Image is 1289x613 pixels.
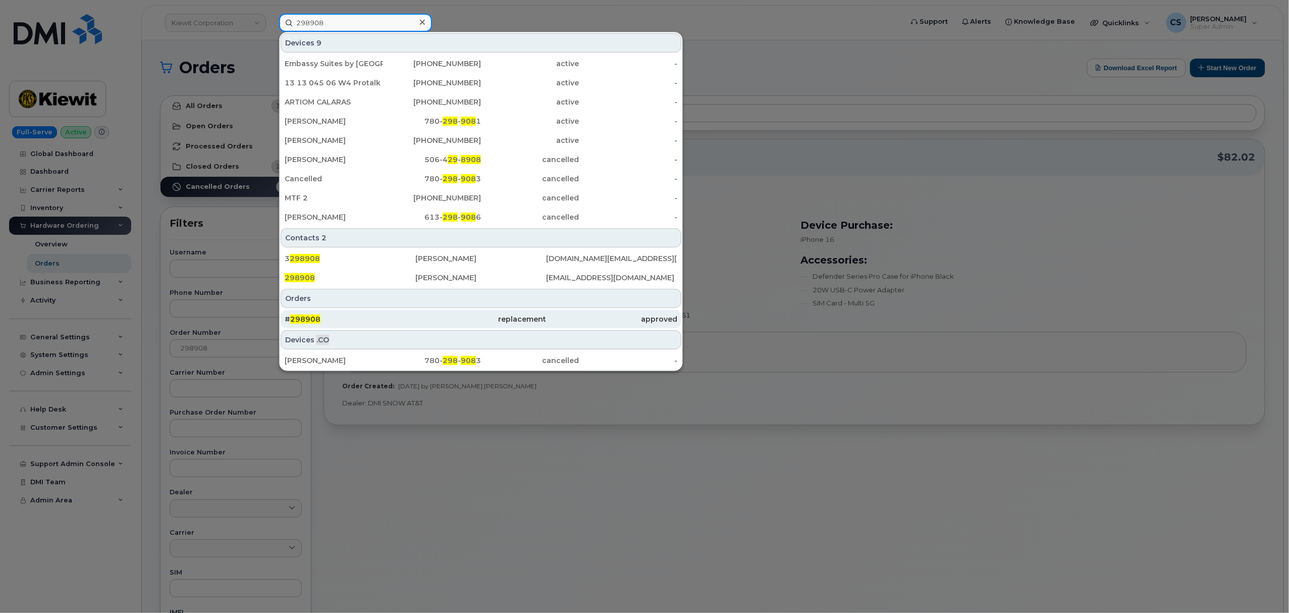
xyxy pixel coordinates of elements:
div: - [579,174,678,184]
div: - [579,116,678,126]
div: active [481,78,579,88]
span: 298 [443,356,458,365]
div: approved [547,314,677,324]
span: 908 [461,174,476,183]
a: [PERSON_NAME]506-429-8908cancelled- [281,150,681,169]
span: 298908 [285,273,315,282]
iframe: Messenger Launcher [1245,569,1281,605]
div: 780- - 1 [383,116,481,126]
div: [PERSON_NAME] [285,212,383,222]
div: active [481,97,579,107]
a: ARTIOM CALARAS[PHONE_NUMBER]active- [281,93,681,111]
span: 298 [443,213,458,222]
a: 3298908[PERSON_NAME][DOMAIN_NAME][EMAIL_ADDRESS][PERSON_NAME][DOMAIN_NAME] [281,249,681,268]
div: [DOMAIN_NAME][EMAIL_ADDRESS][PERSON_NAME][DOMAIN_NAME] [547,253,677,264]
div: [PHONE_NUMBER] [383,135,481,145]
div: 780- - 3 [383,174,481,184]
a: Embassy Suites by [GEOGRAPHIC_DATA]-Downtown [GEOGRAPHIC_DATA][PHONE_NUMBER]active- [281,55,681,73]
div: - [579,78,678,88]
span: 9 [316,38,321,48]
div: cancelled [481,212,579,222]
span: 908 [461,117,476,126]
div: replacement [415,314,546,324]
div: MTF 2 [285,193,383,203]
div: [PERSON_NAME] [285,135,383,145]
div: [PHONE_NUMBER] [383,78,481,88]
span: 2 [321,233,327,243]
div: - [579,59,678,69]
div: - [579,355,678,366]
div: [PHONE_NUMBER] [383,193,481,203]
div: Devices [281,330,681,349]
div: [PERSON_NAME] [415,273,546,283]
div: - [579,155,678,165]
a: [PERSON_NAME]780-298-9081active- [281,112,681,130]
span: 8908 [461,155,481,164]
div: Cancelled [285,174,383,184]
div: [PERSON_NAME] [285,155,383,165]
div: 780- - 3 [383,355,481,366]
div: 13 13 045 06 W4 Protalk [285,78,383,88]
div: [PERSON_NAME] [285,355,383,366]
span: 908 [461,356,476,365]
span: .CO [316,335,329,345]
span: 29 [448,155,458,164]
a: 13 13 045 06 W4 Protalk[PHONE_NUMBER]active- [281,74,681,92]
div: active [481,135,579,145]
div: [PHONE_NUMBER] [383,97,481,107]
div: Contacts [281,228,681,247]
a: [PERSON_NAME][PHONE_NUMBER]active- [281,131,681,149]
div: Devices [281,33,681,53]
div: 506-4 - [383,155,481,165]
div: active [481,116,579,126]
div: Embassy Suites by [GEOGRAPHIC_DATA]-Downtown [GEOGRAPHIC_DATA] [285,59,383,69]
a: Cancelled780-298-9083cancelled- [281,170,681,188]
div: cancelled [481,193,579,203]
a: [PERSON_NAME]780-298-9083cancelled- [281,351,681,370]
div: - [579,212,678,222]
div: ARTIOM CALARAS [285,97,383,107]
span: 298908 [290,315,320,324]
div: [PERSON_NAME] [285,116,383,126]
div: 613- - 6 [383,212,481,222]
div: 3 [285,253,415,264]
div: cancelled [481,155,579,165]
div: - [579,97,678,107]
span: 298908 [290,254,320,263]
div: active [481,59,579,69]
span: 298 [443,174,458,183]
div: - [579,135,678,145]
div: [PHONE_NUMBER] [383,59,481,69]
div: # [285,314,415,324]
span: 298 [443,117,458,126]
div: Orders [281,289,681,308]
div: [EMAIL_ADDRESS][DOMAIN_NAME] [547,273,677,283]
div: cancelled [481,174,579,184]
div: - [579,193,678,203]
div: cancelled [481,355,579,366]
div: [PERSON_NAME] [415,253,546,264]
a: MTF 2[PHONE_NUMBER]cancelled- [281,189,681,207]
a: 298908[PERSON_NAME][EMAIL_ADDRESS][DOMAIN_NAME] [281,269,681,287]
a: [PERSON_NAME]613-298-9086cancelled- [281,208,681,226]
span: 908 [461,213,476,222]
a: #298908replacementapproved [281,310,681,328]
